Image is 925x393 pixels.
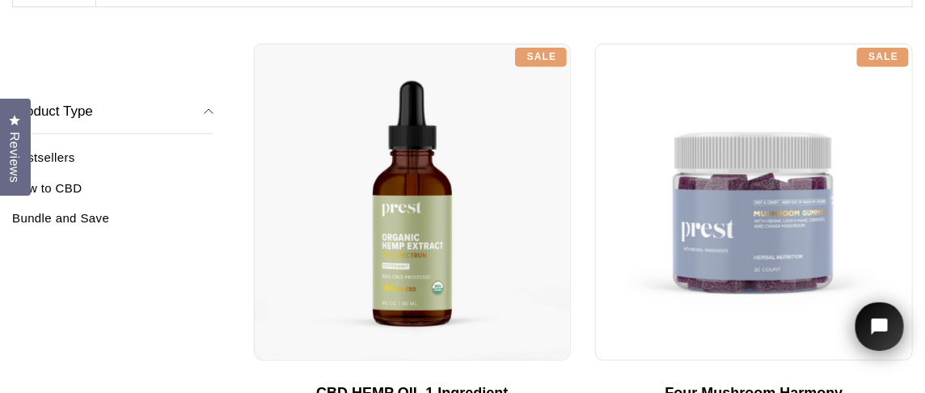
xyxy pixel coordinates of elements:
[857,48,909,67] div: Sale
[515,48,567,67] div: Sale
[12,89,213,134] button: Product Type
[834,280,925,393] iframe: Tidio Chat
[12,210,213,237] a: Bundle and Save
[12,180,213,207] a: New to CBD
[12,150,213,177] a: Bestsellers
[4,132,25,183] span: Reviews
